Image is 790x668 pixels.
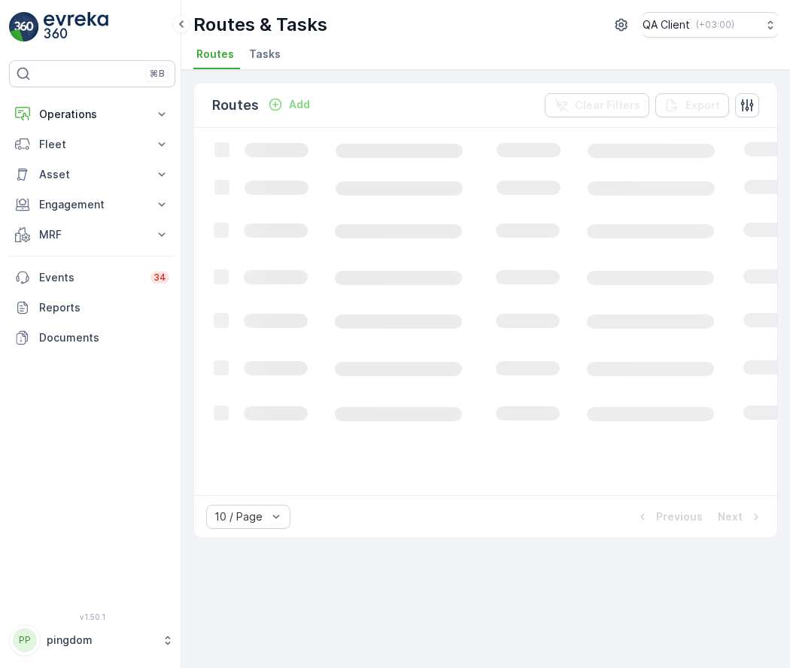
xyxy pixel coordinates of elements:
button: PPpingdom [9,624,175,656]
p: Next [718,509,743,524]
button: Next [716,508,765,526]
p: Reports [39,300,169,315]
button: Operations [9,99,175,129]
img: logo_light-DOdMpM7g.png [44,12,108,42]
p: Routes [212,95,259,116]
p: Engagement [39,197,145,212]
button: QA Client(+03:00) [643,12,778,38]
p: pingdom [47,633,154,648]
p: 34 [153,272,166,284]
p: ( +03:00 ) [696,19,734,31]
span: Routes [196,47,234,62]
p: Documents [39,330,169,345]
p: Export [685,98,720,113]
p: Fleet [39,137,145,152]
p: MRF [39,227,145,242]
button: Add [262,96,316,114]
button: MRF [9,220,175,250]
img: logo [9,12,39,42]
div: PP [13,628,37,652]
button: Clear Filters [545,93,649,117]
span: v 1.50.1 [9,612,175,621]
p: ⌘B [150,68,165,80]
p: Events [39,270,141,285]
p: Routes & Tasks [193,13,327,37]
p: QA Client [643,17,690,32]
p: Asset [39,167,145,182]
a: Reports [9,293,175,323]
button: Fleet [9,129,175,159]
button: Previous [634,508,704,526]
button: Asset [9,159,175,190]
span: Tasks [249,47,281,62]
button: Engagement [9,190,175,220]
p: Clear Filters [575,98,640,113]
p: Operations [39,107,145,122]
a: Documents [9,323,175,353]
p: Add [289,97,310,112]
p: Previous [656,509,703,524]
button: Export [655,93,729,117]
a: Events34 [9,263,175,293]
